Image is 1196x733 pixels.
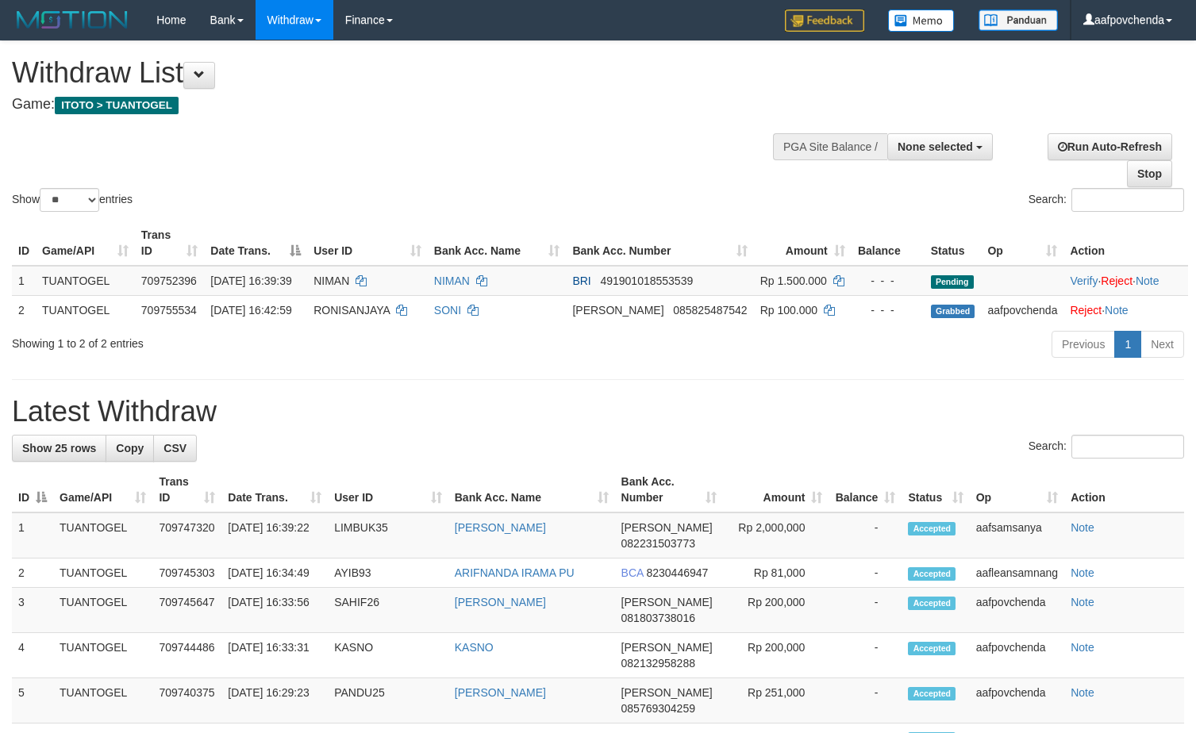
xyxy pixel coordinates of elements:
label: Search: [1029,435,1184,459]
img: Feedback.jpg [785,10,864,32]
th: Status: activate to sort column ascending [902,467,969,512]
th: Date Trans.: activate to sort column descending [204,221,307,266]
th: Game/API: activate to sort column ascending [36,221,135,266]
span: 709752396 [141,274,197,287]
td: 1 [12,512,53,558]
a: Stop [1127,160,1172,187]
td: - [829,588,902,633]
th: Bank Acc. Name: activate to sort column ascending [448,467,615,512]
td: [DATE] 16:33:31 [221,633,328,678]
a: Verify [1070,274,1098,287]
select: Showentries [40,188,99,212]
td: PANDU25 [328,678,448,723]
th: Balance [852,221,925,266]
a: Note [1071,566,1094,579]
span: Rp 100.000 [760,304,817,317]
td: Rp 200,000 [723,588,829,633]
td: 709745647 [152,588,221,633]
td: 3 [12,588,53,633]
span: 709755534 [141,304,197,317]
span: NIMAN [313,274,349,287]
a: Run Auto-Refresh [1048,133,1172,160]
a: Reject [1101,274,1133,287]
td: - [829,678,902,723]
td: aafpovchenda [970,588,1065,633]
div: - - - [858,273,918,289]
h1: Latest Withdraw [12,396,1184,428]
label: Search: [1029,188,1184,212]
th: Trans ID: activate to sort column ascending [135,221,205,266]
span: Copy 081803738016 to clipboard [621,612,695,624]
td: 5 [12,678,53,723]
th: Balance: activate to sort column ascending [829,467,902,512]
td: Rp 200,000 [723,633,829,678]
span: Show 25 rows [22,442,96,455]
td: [DATE] 16:33:56 [221,588,328,633]
span: None selected [898,140,973,153]
td: 2 [12,558,53,588]
td: LIMBUK35 [328,512,448,558]
span: [PERSON_NAME] [621,686,713,699]
div: PGA Site Balance / [773,133,887,160]
span: Copy 082132958288 to clipboard [621,657,695,670]
input: Search: [1071,188,1184,212]
td: 709747320 [152,512,221,558]
h4: Game: [12,97,782,113]
td: TUANTOGEL [53,588,152,633]
span: Accepted [908,567,956,581]
td: 4 [12,633,53,678]
a: CSV [153,435,197,462]
td: 709744486 [152,633,221,678]
th: Game/API: activate to sort column ascending [53,467,152,512]
a: Note [1071,596,1094,608]
div: - - - [858,302,918,318]
td: [DATE] 16:29:23 [221,678,328,723]
a: Next [1140,331,1184,358]
th: Bank Acc. Number: activate to sort column ascending [566,221,753,266]
td: 709740375 [152,678,221,723]
td: [DATE] 16:34:49 [221,558,328,588]
a: 1 [1114,331,1141,358]
td: 709745303 [152,558,221,588]
th: Date Trans.: activate to sort column ascending [221,467,328,512]
th: ID [12,221,36,266]
th: ID: activate to sort column descending [12,467,53,512]
span: [DATE] 16:42:59 [210,304,291,317]
span: Grabbed [931,305,975,318]
h1: Withdraw List [12,57,782,89]
span: [PERSON_NAME] [572,304,663,317]
th: Trans ID: activate to sort column ascending [152,467,221,512]
th: Op: activate to sort column ascending [970,467,1065,512]
a: Show 25 rows [12,435,106,462]
th: Status [925,221,982,266]
a: Note [1105,304,1129,317]
td: TUANTOGEL [53,558,152,588]
td: - [829,633,902,678]
span: Pending [931,275,974,289]
span: [PERSON_NAME] [621,596,713,608]
span: [DATE] 16:39:39 [210,274,291,287]
a: Previous [1052,331,1115,358]
td: Rp 81,000 [723,558,829,588]
th: Amount: activate to sort column ascending [723,467,829,512]
span: Copy [116,442,144,455]
div: Showing 1 to 2 of 2 entries [12,329,486,351]
img: panduan.png [979,10,1058,31]
span: Copy 8230446947 to clipboard [646,566,708,579]
td: - [829,558,902,588]
th: Action [1063,221,1188,266]
td: aafpovchenda [970,678,1065,723]
a: NIMAN [434,274,470,287]
span: Accepted [908,522,956,535]
td: aafpovchenda [981,295,1063,324]
td: 1 [12,266,36,296]
span: RONISANJAYA [313,304,390,317]
td: SAHIF26 [328,588,448,633]
img: Button%20Memo.svg [888,10,955,32]
th: User ID: activate to sort column ascending [328,467,448,512]
span: BCA [621,566,644,579]
a: [PERSON_NAME] [455,686,546,699]
th: Bank Acc. Number: activate to sort column ascending [615,467,723,512]
label: Show entries [12,188,133,212]
td: KASNO [328,633,448,678]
